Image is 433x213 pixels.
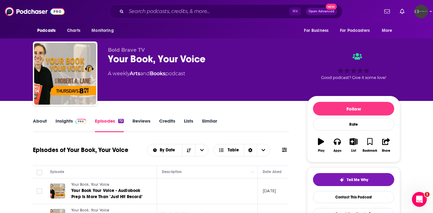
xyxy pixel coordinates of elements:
[244,144,257,156] div: Sort Direction
[263,168,282,176] div: Date Aired
[130,71,140,76] a: Arts
[159,118,175,132] a: Credits
[309,10,334,13] span: Open Advanced
[307,47,400,85] div: Good podcast? Give it some love!
[132,118,150,132] a: Reviews
[306,8,337,15] button: Open AdvancedNew
[228,148,239,152] span: Table
[313,173,394,186] button: tell me why sparkleTell Me Why
[346,134,362,156] button: List
[184,118,193,132] a: Lists
[37,26,56,35] span: Podcasts
[336,25,379,37] button: open menu
[5,6,65,17] img: Podchaser - Follow, Share and Rate Podcasts
[263,188,276,193] p: [DATE]
[75,119,86,124] img: Podchaser Pro
[313,118,394,131] div: Rate
[414,5,428,18] span: Logged in as mbrown64240
[71,188,143,199] span: Your Book Your Voice - Audiobook Prep Is More Than "Just Hit Record"
[202,118,217,132] a: Similar
[67,26,80,35] span: Charts
[63,25,84,37] a: Charts
[329,134,345,156] button: Apps
[71,208,109,212] span: Your Book, Your Voice
[147,148,182,152] button: open menu
[318,149,324,153] div: Play
[71,188,146,200] a: Your Book Your Voice - Audiobook Prep Is More Than "Just Hit Record"
[382,26,392,35] span: More
[340,26,370,35] span: For Podcasters
[377,25,400,37] button: open menu
[108,70,185,77] div: A weekly podcast
[147,144,209,156] h2: Choose List sort
[333,149,341,153] div: Apps
[140,71,150,76] span: and
[378,134,394,156] button: Share
[414,5,428,18] img: User Profile
[108,47,145,53] span: Bold Brave TV
[249,168,256,176] button: Column Actions
[351,149,356,153] div: List
[326,4,337,10] span: New
[362,134,378,156] button: Bookmark
[414,5,428,18] button: Show profile menu
[37,188,42,194] span: Toggle select row
[126,7,289,16] input: Search podcasts, credits, & more...
[313,102,394,115] button: Follow
[363,149,377,153] div: Bookmark
[304,26,328,35] span: For Business
[71,182,109,187] span: Your Book, Your Voice
[50,168,64,176] div: Episode
[195,144,208,156] button: open menu
[150,71,165,76] a: Books
[347,177,368,182] span: Tell Me Why
[109,4,342,19] div: Search podcasts, credits, & more...
[34,43,96,105] img: Your Book, Your Voice
[397,6,407,17] a: Show notifications dropdown
[213,144,270,156] button: Choose View
[33,146,128,154] h1: Episodes of Your Book, Your Voice
[321,75,386,80] span: Good podcast? Give it some love!
[339,177,344,182] img: tell me why sparkle
[87,25,122,37] button: open menu
[160,148,177,152] span: By Date
[289,7,301,15] span: ⌘ K
[382,149,390,153] div: Share
[162,168,182,176] div: Description
[71,182,146,188] a: Your Book, Your Voice
[313,134,329,156] button: Play
[95,118,124,132] a: Episodes72
[182,144,195,156] button: Sort Direction
[313,191,394,203] a: Contact This Podcast
[33,25,64,37] button: open menu
[56,118,86,132] a: InsightsPodchaser Pro
[412,192,427,207] iframe: Intercom live chat
[382,6,392,17] a: Show notifications dropdown
[92,26,114,35] span: Monitoring
[300,25,336,37] button: open menu
[33,118,47,132] a: About
[425,192,430,197] span: 1
[118,119,124,123] div: 72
